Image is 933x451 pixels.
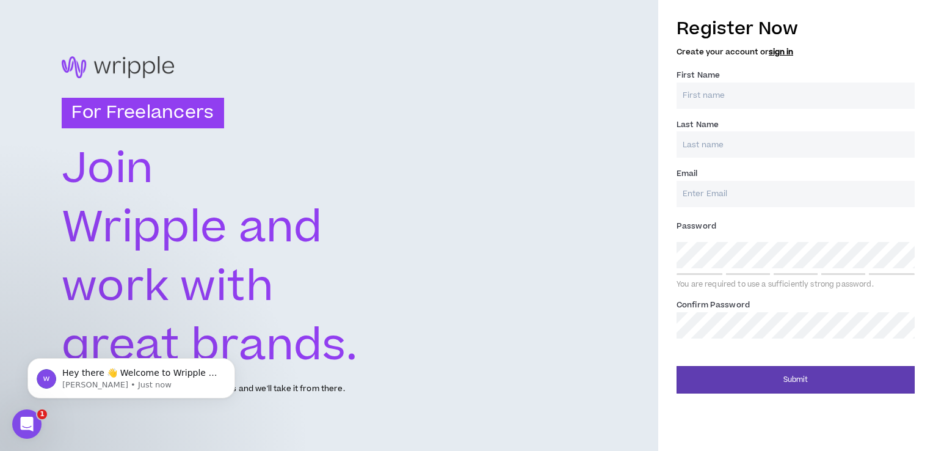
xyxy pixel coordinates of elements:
[677,131,915,158] input: Last name
[677,366,915,394] button: Submit
[677,48,915,56] h5: Create your account or
[62,197,322,259] text: Wripple and
[62,315,357,377] text: great brands.
[677,280,915,290] div: You are required to use a sufficiently strong password.
[769,46,793,57] a: sign in
[677,181,915,207] input: Enter Email
[9,332,253,418] iframe: Intercom notifications message
[62,138,154,200] text: Join
[62,98,223,128] h3: For Freelancers
[677,82,915,109] input: First name
[677,16,915,42] h3: Register Now
[12,409,42,439] iframe: Intercom live chat
[677,65,720,85] label: First Name
[677,164,698,183] label: Email
[62,256,275,318] text: work with
[677,295,750,315] label: Confirm Password
[37,409,47,419] span: 1
[677,115,719,134] label: Last Name
[677,221,716,232] span: Password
